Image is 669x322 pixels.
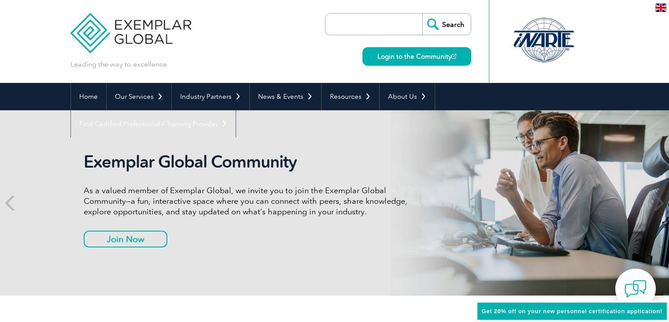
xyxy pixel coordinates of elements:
[380,83,435,110] a: About Us
[84,152,414,172] h2: Exemplar Global Community
[71,110,236,138] a: Find Certified Professional / Training Provider
[107,83,171,110] a: Our Services
[322,83,379,110] a: Resources
[172,83,249,110] a: Industry Partners
[482,308,662,315] span: Get 20% off on your new personnel certification application!
[84,231,167,247] a: Join Now
[625,278,647,300] img: contact-chat.png
[422,14,471,35] input: Search
[71,83,106,110] a: Home
[362,47,471,66] a: Login to the Community
[70,60,167,69] p: Leading the way to excellence
[655,4,666,12] img: en
[451,54,456,59] img: open_square.png
[250,83,321,110] a: News & Events
[84,185,414,217] p: As a valued member of Exemplar Global, we invite you to join the Exemplar Global Community—a fun,...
